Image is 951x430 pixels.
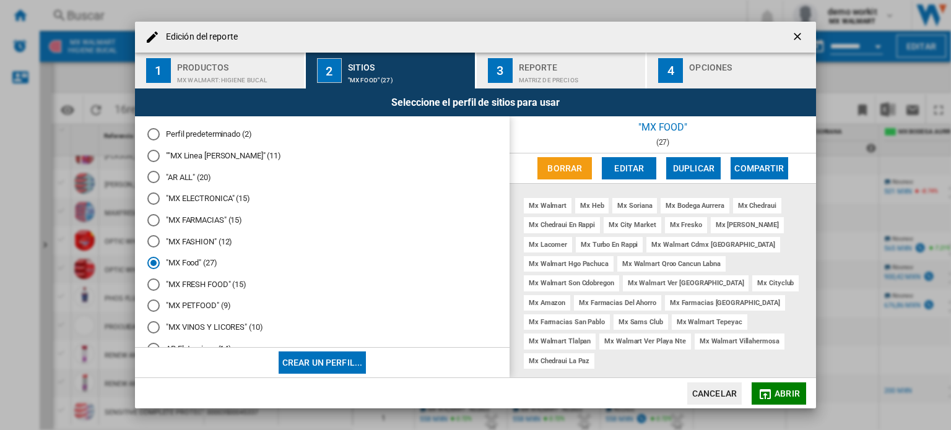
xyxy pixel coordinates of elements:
div: mx walmart cdmx [GEOGRAPHIC_DATA] [646,237,780,252]
div: mx walmart hgo pachuca [524,256,614,272]
md-radio-button: AR Eletronicos (14) [147,343,497,355]
button: getI18NText('BUTTONS.CLOSE_DIALOG') [786,25,811,49]
div: MX WALMART:Higiene bucal [177,71,299,84]
button: Compartir [731,157,788,179]
div: mx sams club [614,314,668,330]
md-radio-button: "AR ALL" (20) [147,171,497,183]
div: mx [PERSON_NAME] [711,217,784,233]
div: mx farmacias del ahorro [574,295,661,311]
div: mx walmart tlalpan [524,333,596,349]
md-radio-button: "MX Food" (27) [147,257,497,269]
button: 2 Sitios "MX Food" (27) [306,53,476,88]
div: mx farmacias san pablo [524,314,610,330]
div: mx walmart [524,198,571,213]
md-radio-button: ""MX Linea Blanca" (11) [147,150,497,161]
ng-md-icon: getI18NText('BUTTONS.CLOSE_DIALOG') [791,30,806,45]
div: (27) [510,138,816,147]
h4: Edición del reporte [160,31,238,43]
div: 3 [488,58,513,83]
div: mx chedraui [733,198,781,213]
div: mx farmacias [GEOGRAPHIC_DATA] [665,295,785,311]
div: Sitios [348,58,470,71]
div: Matriz de precios [519,71,641,84]
button: Duplicar [666,157,721,179]
button: 4 Opciones [647,53,816,88]
div: 4 [658,58,683,83]
button: Crear un perfil... [279,351,367,374]
button: Abrir [752,382,806,405]
md-dialog: Edición del ... [135,22,816,409]
div: mx walmart villahermosa [695,333,784,349]
div: mx walmart ver playa nte [599,333,691,349]
div: mx turbo en rappi [576,237,643,252]
div: Productos [177,58,299,71]
button: 1 Productos MX WALMART:Higiene bucal [135,53,305,88]
div: mx fresko [665,217,707,233]
div: mx city market [604,217,661,233]
md-radio-button: "MX VINOS Y LICORES" (10) [147,322,497,333]
button: Editar [602,157,656,179]
div: mx chedraui en rappi [524,217,600,233]
button: Borrar [537,157,592,179]
md-radio-button: "MX FASHION" (12) [147,236,497,247]
div: mx bodega aurrera [661,198,729,213]
button: 3 Reporte Matriz de precios [477,53,647,88]
div: mx cityclub [752,275,799,291]
md-radio-button: Perfil predeterminado (2) [147,129,497,140]
div: Reporte [519,58,641,71]
div: mx walmart tepeyac [672,314,747,330]
div: mx heb [575,198,609,213]
div: Seleccione el perfil de sitios para usar [135,88,816,116]
div: "MX Food" (27) [348,71,470,84]
div: mx walmart ver [GEOGRAPHIC_DATA] [623,275,749,291]
md-radio-button: "MX FRESH FOOD" (15) [147,278,497,290]
div: Opciones [689,58,811,71]
div: mx walmart qroo cancun labna [617,256,726,272]
md-radio-button: "MX ELECTRONICA" (15) [147,193,497,205]
div: mx walmart son cdobregon [524,275,619,291]
div: mx chedraui la paz [524,353,594,369]
button: Cancelar [687,382,742,405]
md-radio-button: "MX FARMACIAS" (15) [147,214,497,226]
div: mx soriana [612,198,657,213]
span: Abrir [775,389,800,398]
div: mx lacomer [524,237,572,252]
div: "MX Food" [510,116,816,138]
div: mx amazon [524,295,570,311]
div: 2 [317,58,342,83]
div: 1 [146,58,171,83]
md-radio-button: "MX PETFOOD" (9) [147,300,497,312]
